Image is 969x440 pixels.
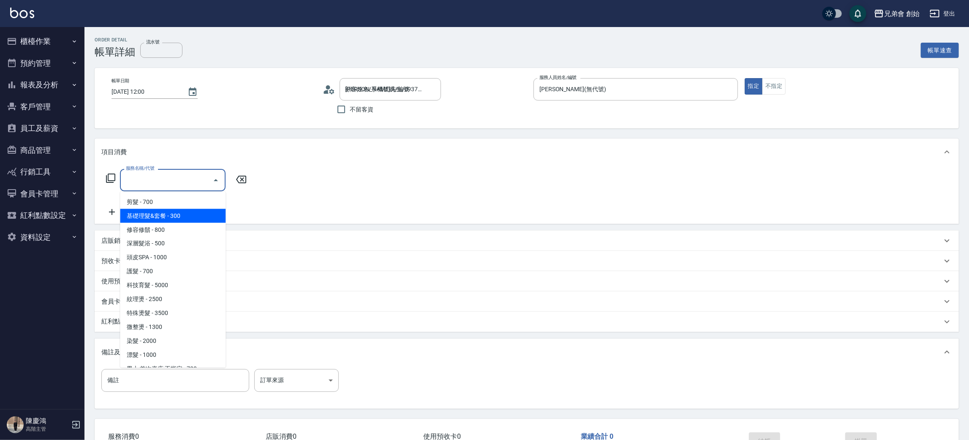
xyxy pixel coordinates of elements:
p: 會員卡銷售 [101,297,133,306]
span: 科技育髮 - 5000 [120,279,226,293]
button: 不指定 [762,78,786,95]
button: 預約管理 [3,52,81,74]
span: 特殊燙髮 - 3500 [120,307,226,320]
button: 報表及分析 [3,74,81,96]
button: 兄弟會 創始 [871,5,923,22]
div: 項目消費 [95,139,959,166]
button: 紅利點數設定 [3,204,81,226]
span: 紋理燙 - 2500 [120,293,226,307]
span: 男士 首次來店 不指定 - 700 [120,362,226,376]
span: 深層髮浴 - 500 [120,237,226,251]
div: 兄弟會 創始 [884,8,920,19]
p: 備註及來源 [101,348,133,357]
span: 基礎理髮&套餐 - 300 [120,209,226,223]
div: 備註及來源 [95,339,959,366]
p: 使用預收卡 [101,277,133,286]
h5: 陳慶鴻 [26,417,69,425]
span: 剪髮 - 700 [120,195,226,209]
input: YYYY/MM/DD hh:mm [112,85,179,99]
div: 紅利點數剩餘點數: 0 [95,312,959,332]
div: 使用預收卡編輯訂單不得編輯預收卡使用 [95,271,959,291]
div: 預收卡販賣 [95,251,959,271]
p: 高階主管 [26,425,69,433]
p: 店販銷售 [101,236,127,245]
button: 指定 [745,78,763,95]
label: 服務人員姓名/編號 [539,74,577,81]
label: 帳單日期 [112,78,129,84]
label: 服務名稱/代號 [126,165,154,171]
img: Logo [10,8,34,18]
p: 紅利點數 [101,317,152,326]
span: 微整燙 - 1300 [120,320,226,334]
span: 頭皮SPA - 1000 [120,251,226,265]
button: 客戶管理 [3,96,81,118]
button: 登出 [926,6,959,22]
button: 行銷工具 [3,161,81,183]
h3: 帳單詳細 [95,46,135,58]
button: save [849,5,866,22]
button: Close [209,174,223,187]
span: 染髮 - 2000 [120,334,226,348]
div: 會員卡銷售 [95,291,959,312]
span: 護髮 - 700 [120,265,226,279]
button: Choose date, selected date is 2025-08-10 [182,82,203,102]
button: 帳單速查 [921,43,959,58]
span: 漂髮 - 1000 [120,348,226,362]
button: 資料設定 [3,226,81,248]
label: 流水號 [146,39,159,45]
button: 會員卡管理 [3,183,81,205]
div: 店販銷售 [95,231,959,251]
img: Person [7,416,24,433]
h2: Order detail [95,37,135,43]
span: 不留客資 [350,105,374,114]
button: 商品管理 [3,139,81,161]
button: 員工及薪資 [3,117,81,139]
span: 修容修鬍 - 800 [120,223,226,237]
div: 項目消費 [95,166,959,224]
button: 櫃檯作業 [3,30,81,52]
p: 預收卡販賣 [101,257,133,266]
p: 項目消費 [101,148,127,157]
